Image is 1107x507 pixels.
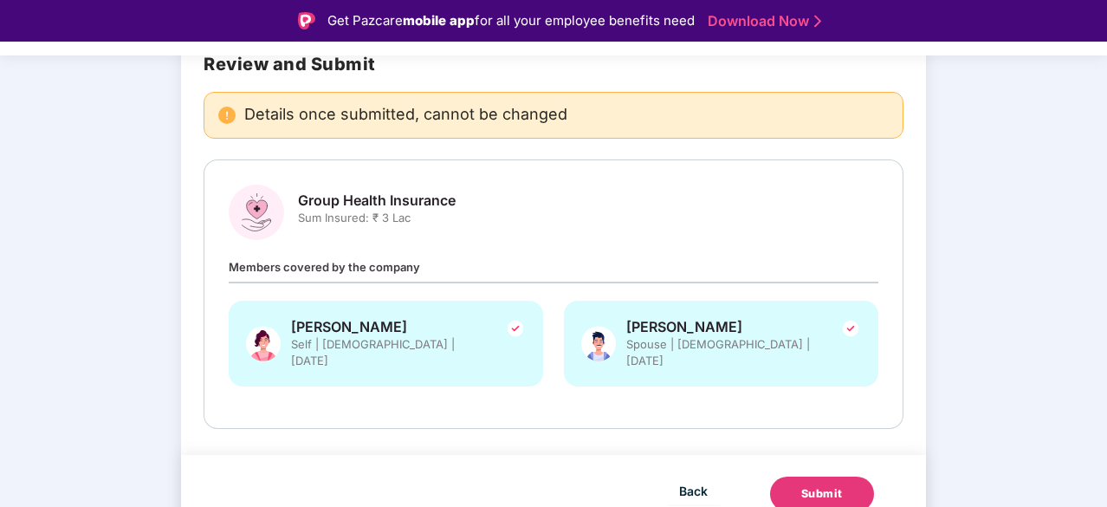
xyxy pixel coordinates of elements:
[204,54,903,75] h2: Review and Submit
[246,318,281,369] img: svg+xml;base64,PHN2ZyB4bWxucz0iaHR0cDovL3d3dy53My5vcmcvMjAwMC9zdmciIHhtbG5zOnhsaW5rPSJodHRwOi8vd3...
[626,336,817,369] span: Spouse | [DEMOGRAPHIC_DATA] | [DATE]
[801,485,843,503] div: Submit
[229,185,284,240] img: svg+xml;base64,PHN2ZyBpZD0iR3JvdXBfSGVhbHRoX0luc3VyYW5jZSIgZGF0YS1uYW1lPSJHcm91cCBIZWFsdGggSW5zdX...
[581,318,616,369] img: svg+xml;base64,PHN2ZyBpZD0iU3BvdXNlX01hbGUiIHhtbG5zPSJodHRwOi8vd3d3LnczLm9yZy8yMDAwL3N2ZyIgeG1sbn...
[679,480,708,502] span: Back
[229,260,420,274] span: Members covered by the company
[298,210,456,226] span: Sum Insured: ₹ 3 Lac
[666,477,721,504] button: Back
[298,192,456,210] span: Group Health Insurance
[840,318,861,339] img: svg+xml;base64,PHN2ZyBpZD0iVGljay0yNHgyNCIgeG1sbnM9Imh0dHA6Ly93d3cudzMub3JnLzIwMDAvc3ZnIiB3aWR0aD...
[298,12,315,29] img: Logo
[291,318,482,336] span: [PERSON_NAME]
[708,12,816,30] a: Download Now
[291,336,482,369] span: Self | [DEMOGRAPHIC_DATA] | [DATE]
[505,318,526,339] img: svg+xml;base64,PHN2ZyBpZD0iVGljay0yNHgyNCIgeG1sbnM9Imh0dHA6Ly93d3cudzMub3JnLzIwMDAvc3ZnIiB3aWR0aD...
[218,107,236,124] img: svg+xml;base64,PHN2ZyBpZD0iRGFuZ2VyX2FsZXJ0IiBkYXRhLW5hbWU9IkRhbmdlciBhbGVydCIgeG1sbnM9Imh0dHA6Ly...
[626,318,817,336] span: [PERSON_NAME]
[327,10,695,31] div: Get Pazcare for all your employee benefits need
[403,12,475,29] strong: mobile app
[244,107,567,124] span: Details once submitted, cannot be changed
[814,12,821,30] img: Stroke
